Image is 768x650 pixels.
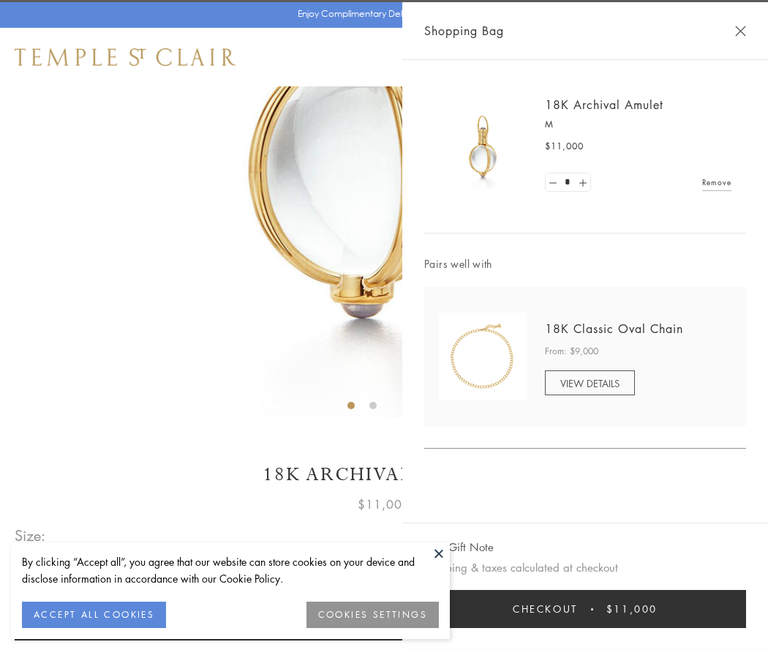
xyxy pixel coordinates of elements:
[702,174,731,190] a: Remove
[545,139,584,154] span: $11,000
[575,173,590,192] a: Set quantity to 2
[546,173,560,192] a: Set quantity to 0
[424,559,746,577] p: Shipping & taxes calculated at checkout
[545,117,731,132] p: M
[424,21,504,40] span: Shopping Bag
[358,495,410,514] span: $11,000
[545,370,635,395] a: VIEW DETAILS
[606,601,658,617] span: $11,000
[513,601,578,617] span: Checkout
[439,102,527,190] img: 18K Archival Amulet
[15,48,236,66] img: Temple St. Clair
[545,344,598,359] span: From: $9,000
[424,538,494,556] button: Add Gift Note
[735,26,746,37] button: Close Shopping Bag
[560,376,620,390] span: VIEW DETAILS
[424,255,746,272] span: Pairs well with
[545,321,683,337] a: 18K Classic Oval Chain
[439,313,527,400] img: N88865-OV18
[15,462,753,487] h1: 18K Archival Amulet
[545,97,663,113] a: 18K Archival Amulet
[424,590,746,628] button: Checkout $11,000
[22,602,166,628] button: ACCEPT ALL COOKIES
[22,553,439,587] div: By clicking “Accept all”, you agree that our website can store cookies on your device and disclos...
[15,523,47,548] span: Size:
[298,7,464,21] p: Enjoy Complimentary Delivery & Returns
[306,602,439,628] button: COOKIES SETTINGS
